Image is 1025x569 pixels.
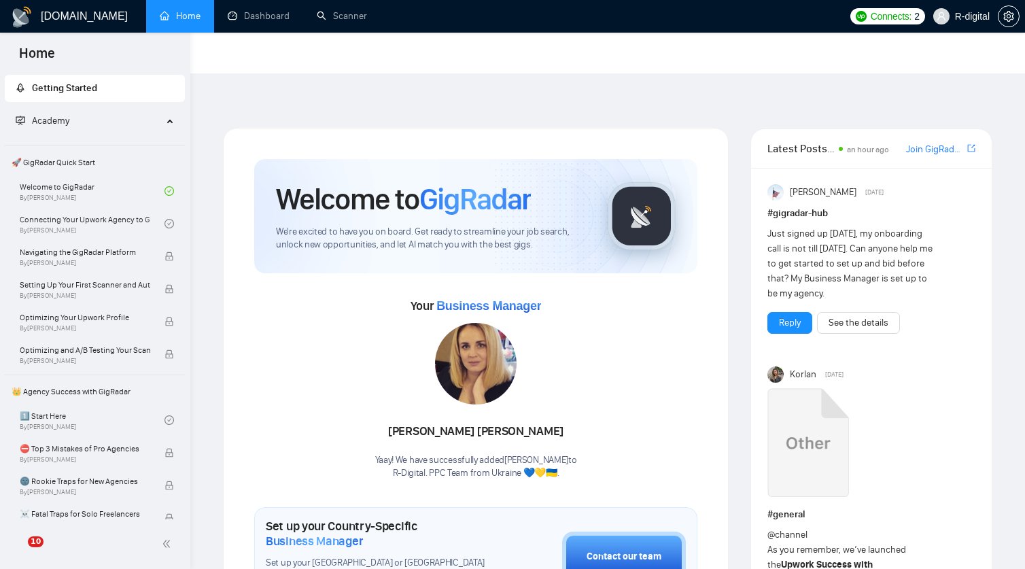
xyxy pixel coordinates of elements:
a: Join GigRadar Slack Community [906,142,965,157]
a: Reply [779,315,801,330]
span: By [PERSON_NAME] [20,455,150,464]
span: lock [164,349,174,359]
h1: Set up your Country-Specific [266,519,494,549]
span: Home [8,44,66,72]
span: Business Manager [266,534,363,549]
span: lock [164,513,174,523]
span: 10 [28,536,44,547]
a: Upwork Success with GigRadar.mp4 [767,388,849,502]
img: logo [11,6,33,28]
span: an hour ago [847,145,889,154]
span: By [PERSON_NAME] [20,357,150,365]
p: R-Digital. PPC Team from Ukraine 💙💛🇺🇦 . [375,467,577,480]
span: Business Manager [436,299,541,313]
li: Getting Started [5,75,185,102]
span: [PERSON_NAME] [790,185,856,200]
a: Welcome to GigRadarBy[PERSON_NAME] [20,176,164,206]
img: Korlan [767,366,784,383]
img: Anisuzzaman Khan [767,184,784,201]
a: 1️⃣ Start HereBy[PERSON_NAME] [20,405,164,435]
a: setting [998,11,1020,22]
span: lock [164,284,174,294]
span: export [967,143,975,154]
span: 🚀 GigRadar Quick Start [6,149,184,176]
span: Navigating the GigRadar Platform [20,245,150,259]
span: By [PERSON_NAME] [20,324,150,332]
img: gigradar-logo.png [608,182,676,250]
span: Optimizing Your Upwork Profile [20,311,150,324]
button: See the details [817,312,900,334]
h1: # gigradar-hub [767,206,975,221]
span: By [PERSON_NAME] [20,292,150,300]
span: lock [164,252,174,261]
span: 👑 Agency Success with GigRadar [6,378,184,405]
div: Contact our team [587,549,661,564]
button: Reply [767,312,812,334]
span: 🌚 Rookie Traps for New Agencies [20,475,150,488]
p: Hey [EMAIL_ADDRESS][DOMAIN_NAME], Looks like your Upwork agency R-Digital. ROI oriented PPC Team ... [25,39,201,52]
span: lock [164,317,174,326]
span: Korlan [790,367,816,382]
span: Getting Started [32,82,97,94]
span: 2 [914,9,920,24]
span: Latest Posts from the GigRadar Community [767,140,835,157]
span: check-circle [164,219,174,228]
a: dashboardDashboard [228,10,290,22]
span: ⛔ Top 3 Mistakes of Pro Agencies [20,442,150,455]
h1: Welcome to [276,181,531,218]
a: export [967,142,975,155]
div: [PERSON_NAME] [PERSON_NAME] [375,420,577,443]
span: rocket [16,83,25,92]
span: user [937,12,946,21]
div: Close [178,12,192,20]
a: searchScanner [317,10,367,22]
span: By [PERSON_NAME] [20,259,150,267]
h1: # general [767,507,975,522]
span: Academy [32,115,69,126]
span: fund-projection-screen [16,116,25,125]
span: lock [164,448,174,458]
span: Setting Up Your First Scanner and Auto-Bidder [20,278,150,292]
span: Academy [16,115,69,126]
span: We're excited to have you on board. Get ready to streamline your job search, unlock new opportuni... [276,226,586,252]
a: homeHome [160,10,201,22]
span: check-circle [164,186,174,196]
span: By [PERSON_NAME] [20,488,150,496]
span: @channel [767,529,807,540]
button: setting [998,5,1020,27]
div: Yaay! We have successfully added [PERSON_NAME] to [375,454,577,480]
span: check-circle [164,415,174,425]
span: lock [164,481,174,490]
div: Dear customers, we are currently experiencing . Our team is actively working to resolve the probl... [22,10,160,268]
p: Message from Mariia, sent 2w ago [25,52,201,65]
span: [DATE] [865,186,884,199]
span: [DATE] [825,368,844,381]
a: See the details [829,315,888,330]
span: Your [411,298,542,313]
a: Connecting Your Upwork Agency to GigRadarBy[PERSON_NAME] [20,209,164,239]
span: GigRadar [419,181,531,218]
div: Just signed up [DATE], my onboarding call is not till [DATE]. Can anyone help me to get started t... [767,226,934,301]
span: Connects: [871,9,911,24]
span: ☠️ Fatal Traps for Solo Freelancers [20,507,150,521]
span: double-left [162,537,175,551]
img: upwork-logo.png [856,11,867,22]
span: Optimizing and A/B Testing Your Scanner for Better Results [20,343,150,357]
img: 1687098801727-99.jpg [435,323,517,404]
